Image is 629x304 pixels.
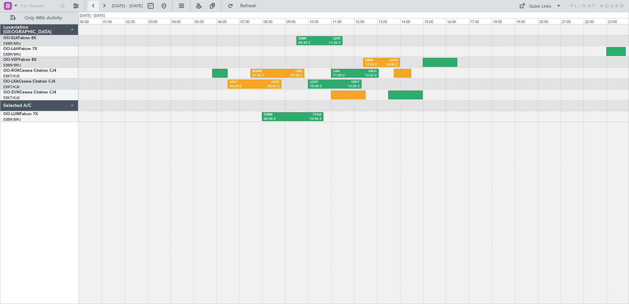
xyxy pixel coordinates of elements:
div: Quick Links [529,3,551,10]
div: LIRA [277,69,302,74]
div: EBBR [365,58,381,63]
a: EBBR/BRU [3,117,21,122]
div: DBBB [264,113,292,117]
input: Trip Number [20,1,58,11]
div: 08:00 Z [264,117,292,121]
div: 12:00 [354,18,377,24]
div: 03:00 [147,18,170,24]
a: EBBR/BRU [3,41,21,46]
div: 17:00 [469,18,492,24]
span: OO-ELK [3,36,18,40]
div: 21:00 [561,18,584,24]
div: 19:00 [515,18,538,24]
div: [DATE] - [DATE] [80,13,105,19]
a: OO-ZUNCessna Citation CJ4 [3,90,56,94]
div: 05:00 [193,18,216,24]
span: OO-ROK [3,69,20,73]
div: EBBR [298,37,319,41]
div: 09:50 Z [277,73,302,78]
a: OO-LAHFalcon 7X [3,47,37,51]
div: 08:50 Z [254,84,279,89]
button: Only With Activity [7,13,71,23]
div: LIRA [333,69,355,74]
div: 06:00 [216,18,239,24]
a: OO-VSFFalcon 8X [3,58,37,62]
div: 10:40 Z [293,117,321,121]
div: 12:20 Z [335,84,360,89]
div: 07:30 Z [252,73,277,78]
a: OO-ELKFalcon 8X [3,36,36,40]
div: 01:00 [102,18,125,24]
div: 16:00 [446,18,469,24]
button: Refresh [225,1,264,11]
div: 11:30 Z [319,41,340,45]
div: 14:00 Z [382,63,398,67]
a: OO-ROKCessna Citation CJ4 [3,69,56,73]
span: [DATE] - [DATE] [112,3,143,9]
span: OO-ZUN [3,90,20,94]
div: 18:00 [492,18,515,24]
div: EBKT [335,80,360,85]
button: Quick Links [516,1,565,11]
div: LDSP [310,80,335,85]
div: 12:25 Z [365,63,381,67]
div: EBKT [230,80,255,85]
div: EBLG [355,69,377,74]
div: 09:30 Z [298,41,319,45]
span: OO-LAH [3,47,19,51]
a: OO-LXACessna Citation CJ4 [3,80,55,84]
div: 10:00 Z [310,84,335,89]
span: OO-LUM [3,112,20,116]
div: 00:00 [79,18,102,24]
div: 11:00 [331,18,354,24]
a: OO-LUMFalcon 7X [3,112,38,116]
div: 07:00 [239,18,262,24]
div: 14:00 [400,18,423,24]
div: 11:00 Z [333,73,355,78]
div: 08:00 [262,18,285,24]
div: EHAM [252,69,277,74]
div: 10:00 [308,18,331,24]
div: 22:00 [584,18,607,24]
span: Only With Activity [17,16,69,20]
span: OO-VSF [3,58,18,62]
a: EBBR/BRU [3,63,21,68]
div: LEPA [319,37,340,41]
a: EBBR/BRU [3,52,21,57]
div: LEGE [382,58,398,63]
div: 20:00 [538,18,561,24]
div: 04:00 [170,18,193,24]
a: EBKT/KJK [3,95,20,100]
a: EBKT/KJK [3,74,20,79]
div: LDSP [254,80,279,85]
span: OO-LXA [3,80,19,84]
span: Refresh [235,4,262,8]
a: EBKT/KJK [3,85,20,89]
div: 15:00 [423,18,446,24]
div: 13:05 Z [355,73,377,78]
div: 13:00 [377,18,400,24]
div: FZAA [293,113,321,117]
div: 06:30 Z [230,84,255,89]
div: 02:00 [125,18,148,24]
div: 09:00 [285,18,308,24]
